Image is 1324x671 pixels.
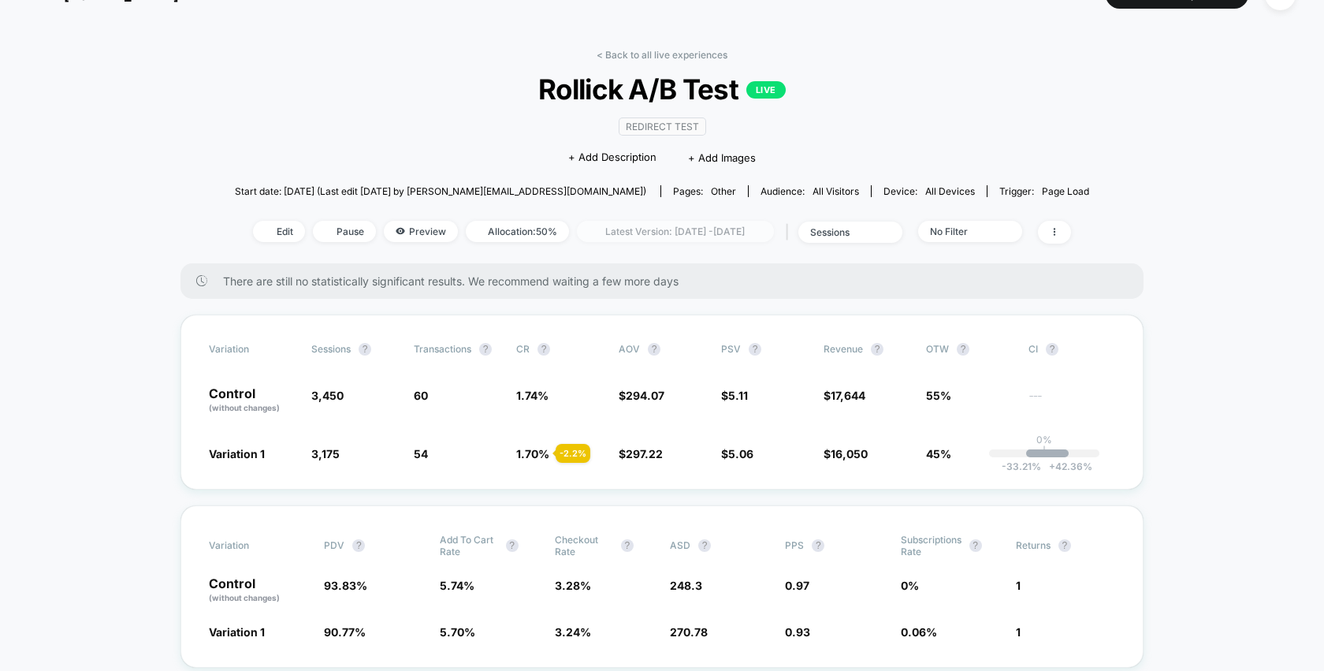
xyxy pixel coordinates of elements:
span: 93.83 % [324,579,367,592]
button: ? [969,539,982,552]
div: Trigger: [999,185,1089,197]
span: 297.22 [626,447,663,460]
span: 90.77 % [324,625,366,639]
span: + Add Images [688,151,756,164]
span: 45% [926,447,951,460]
span: 16,050 [831,447,868,460]
span: $ [824,447,868,460]
button: ? [1058,539,1071,552]
span: + Add Description [568,150,656,166]
span: 5.06 [728,447,753,460]
div: Audience: [761,185,859,197]
div: Pages: [673,185,736,197]
span: Page Load [1042,185,1089,197]
span: 42.36 % [1041,460,1092,472]
span: 60 [414,389,428,402]
button: ? [359,343,371,356]
span: All Visitors [813,185,859,197]
span: Rollick A/B Test [277,73,1046,106]
p: 0% [1036,434,1052,445]
span: Preview [384,221,458,242]
span: Add To Cart Rate [440,534,498,557]
span: Latest Version: [DATE] - [DATE] [577,221,774,242]
span: Edit [253,221,305,242]
span: Allocation: 50% [466,221,569,242]
div: sessions [810,226,873,238]
span: --- [1028,391,1115,414]
span: 3,175 [311,447,340,460]
span: 3,450 [311,389,344,402]
span: Checkout Rate [555,534,613,557]
span: CR [516,343,530,355]
span: PDV [324,539,344,551]
span: CI [1028,343,1115,356]
span: Start date: [DATE] (Last edit [DATE] by [PERSON_NAME][EMAIL_ADDRESS][DOMAIN_NAME]) [235,185,646,197]
span: 17,644 [831,389,865,402]
span: $ [721,389,748,402]
span: | [782,221,798,244]
span: 3.24 % [555,625,591,639]
span: 1.70 % [516,447,549,460]
span: (without changes) [209,403,280,412]
span: Variation 1 [209,447,265,460]
div: - 2.2 % [556,444,590,463]
button: ? [1046,343,1058,356]
span: Subscriptions Rate [901,534,961,557]
span: OTW [926,343,1013,356]
button: ? [749,343,761,356]
span: 0.06 % [901,625,937,639]
span: 0 % [901,579,919,592]
button: ? [506,539,519,552]
span: $ [619,447,663,460]
span: There are still no statistically significant results. We recommend waiting a few more days [223,274,1112,288]
button: ? [648,343,660,356]
p: LIVE [746,81,786,99]
span: -33.21 % [1002,460,1041,472]
span: PPS [785,539,804,551]
a: < Back to all live experiences [597,49,727,61]
span: 55% [926,389,951,402]
span: Device: [871,185,987,197]
span: 248.3 [670,579,702,592]
span: 1 [1016,625,1021,639]
span: Redirect Test [619,117,706,136]
span: Sessions [311,343,351,355]
div: No Filter [930,226,993,237]
p: | [1043,445,1046,457]
span: 54 [414,447,428,460]
button: ? [698,539,711,552]
span: PSV [721,343,741,355]
span: 5.70 % [440,625,475,639]
span: 1.74 % [516,389,549,402]
span: 5.11 [728,389,748,402]
button: ? [621,539,634,552]
span: Pause [313,221,376,242]
span: 1 [1016,579,1021,592]
span: 294.07 [626,389,664,402]
span: 3.28 % [555,579,591,592]
span: 5.74 % [440,579,474,592]
button: ? [871,343,883,356]
span: ASD [670,539,690,551]
span: 270.78 [670,625,708,639]
span: 0.93 [785,625,810,639]
span: AOV [619,343,640,355]
button: ? [479,343,492,356]
span: $ [824,389,865,402]
span: other [711,185,736,197]
button: ? [537,343,550,356]
span: (without changes) [209,593,280,602]
button: ? [352,539,365,552]
span: Variation [209,343,296,356]
span: Transactions [414,343,471,355]
span: + [1049,460,1055,472]
span: 0.97 [785,579,809,592]
button: ? [812,539,824,552]
span: Variation [209,534,296,557]
span: Variation 1 [209,625,265,639]
span: all devices [925,185,975,197]
span: $ [619,389,664,402]
p: Control [209,577,308,604]
span: $ [721,447,753,460]
span: Revenue [824,343,863,355]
